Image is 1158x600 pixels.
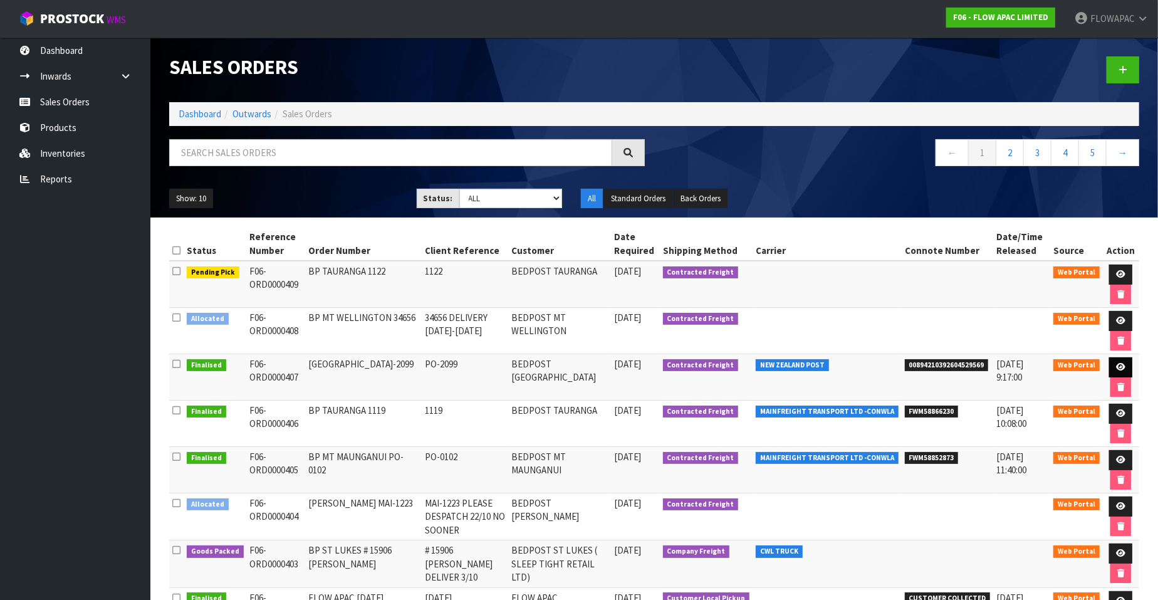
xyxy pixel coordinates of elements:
[422,308,508,354] td: 34656 DELIVERY [DATE]-[DATE]
[968,139,996,166] a: 1
[756,545,803,558] span: CWL TRUCK
[509,354,611,401] td: BEDPOST [GEOGRAPHIC_DATA]
[905,406,959,418] span: FWM58866230
[614,404,641,416] span: [DATE]
[422,354,508,401] td: PO-2099
[905,359,989,372] span: 00894210392604529569
[614,312,641,324] span: [DATE]
[232,108,271,120] a: Outwards
[509,308,611,354] td: BEDPOST MT WELLINGTON
[1051,139,1079,166] a: 4
[305,308,422,354] td: BP MT WELLINGTON 34656
[184,227,247,261] th: Status
[247,493,306,540] td: F06-ORD0000404
[1050,227,1103,261] th: Source
[169,139,612,166] input: Search sales orders
[509,493,611,540] td: BEDPOST [PERSON_NAME]
[509,227,611,261] th: Customer
[422,401,508,447] td: 1119
[169,56,645,78] h1: Sales Orders
[305,354,422,401] td: [GEOGRAPHIC_DATA]-2099
[187,545,244,558] span: Goods Packed
[305,261,422,308] td: BP TAURANGA 1122
[40,11,104,27] span: ProStock
[611,227,660,261] th: Date Required
[663,452,739,465] span: Contracted Freight
[993,227,1050,261] th: Date/Time Released
[1106,139,1139,166] a: →
[187,406,226,418] span: Finalised
[247,308,306,354] td: F06-ORD0000408
[187,452,226,465] span: Finalised
[663,266,739,279] span: Contracted Freight
[509,540,611,587] td: BEDPOST ST LUKES ( SLEEP TIGHT RETAIL LTD)
[424,193,453,204] strong: Status:
[187,266,239,279] span: Pending Pick
[756,452,899,465] span: MAINFREIGHT TRANSPORT LTD -CONWLA
[1053,406,1100,418] span: Web Portal
[247,447,306,493] td: F06-ORD0000405
[756,359,829,372] span: NEW ZEALAND POST
[674,189,728,209] button: Back Orders
[247,401,306,447] td: F06-ORD0000406
[996,358,1023,383] span: [DATE] 9:17:00
[1053,545,1100,558] span: Web Portal
[187,313,229,325] span: Allocated
[581,189,603,209] button: All
[905,452,959,465] span: FWM58852873
[283,108,332,120] span: Sales Orders
[1103,227,1139,261] th: Action
[1078,139,1107,166] a: 5
[187,359,226,372] span: Finalised
[247,354,306,401] td: F06-ORD0000407
[179,108,221,120] a: Dashboard
[509,447,611,493] td: BEDPOST MT MAUNGANUI
[422,540,508,587] td: # 15906 [PERSON_NAME] DELIVER 3/10
[305,447,422,493] td: BP MT MAUNGANUI PO-0102
[247,261,306,308] td: F06-ORD0000409
[663,498,739,511] span: Contracted Freight
[422,493,508,540] td: MAI-1223 PLEASE DESPATCH 22/10 NO SOONER
[614,451,641,463] span: [DATE]
[663,545,730,558] span: Company Freight
[660,227,753,261] th: Shipping Method
[247,540,306,587] td: F06-ORD0000403
[664,139,1139,170] nav: Page navigation
[663,359,739,372] span: Contracted Freight
[604,189,672,209] button: Standard Orders
[753,227,902,261] th: Carrier
[663,406,739,418] span: Contracted Freight
[247,227,306,261] th: Reference Number
[902,227,994,261] th: Connote Number
[1053,313,1100,325] span: Web Portal
[996,404,1026,429] span: [DATE] 10:08:00
[953,12,1048,23] strong: F06 - FLOW APAC LIMITED
[614,358,641,370] span: [DATE]
[187,498,229,511] span: Allocated
[422,447,508,493] td: PO-0102
[1023,139,1051,166] a: 3
[1053,266,1100,279] span: Web Portal
[19,11,34,26] img: cube-alt.png
[996,451,1026,476] span: [DATE] 11:40:00
[1090,13,1135,24] span: FLOWAPAC
[422,227,508,261] th: Client Reference
[614,544,641,556] span: [DATE]
[305,540,422,587] td: BP ST LUKES # 15906 [PERSON_NAME]
[305,493,422,540] td: [PERSON_NAME] MAI-1223
[614,265,641,277] span: [DATE]
[756,406,899,418] span: MAINFREIGHT TRANSPORT LTD -CONWLA
[936,139,969,166] a: ←
[1053,498,1100,511] span: Web Portal
[614,497,641,509] span: [DATE]
[509,261,611,308] td: BEDPOST TAURANGA
[1053,452,1100,465] span: Web Portal
[305,227,422,261] th: Order Number
[305,401,422,447] td: BP TAURANGA 1119
[509,401,611,447] td: BEDPOST TAURANGA
[107,14,126,26] small: WMS
[169,189,213,209] button: Show: 10
[663,313,739,325] span: Contracted Freight
[422,261,508,308] td: 1122
[996,139,1024,166] a: 2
